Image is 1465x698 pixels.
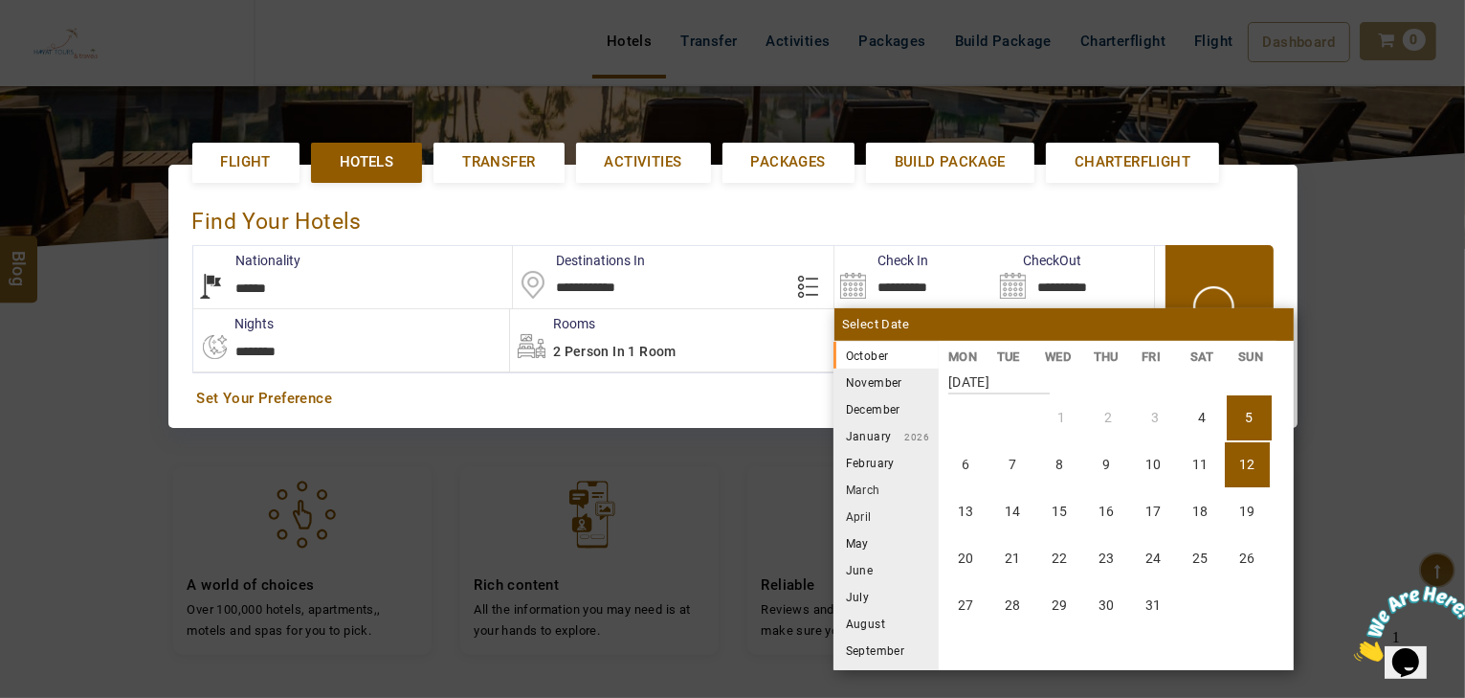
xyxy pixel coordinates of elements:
[1227,395,1272,440] li: Sunday, 5 October 2025
[990,583,1035,628] li: Tuesday, 28 October 2025
[943,536,988,581] li: Monday, 20 October 2025
[990,489,1035,534] li: Tuesday, 14 October 2025
[1180,395,1225,440] li: Saturday, 4 October 2025
[1178,536,1223,581] li: Saturday, 25 October 2025
[192,314,275,333] label: nights
[1075,152,1190,172] span: Charterflight
[833,503,939,529] li: April
[1131,489,1176,534] li: Friday, 17 October 2025
[833,342,939,369] li: October
[8,8,15,24] span: 1
[722,143,855,182] a: Packages
[833,422,939,449] li: January
[1084,536,1129,581] li: Thursday, 23 October 2025
[1084,489,1129,534] li: Thursday, 16 October 2025
[1035,347,1084,367] li: WED
[1131,442,1176,487] li: Friday, 10 October 2025
[833,395,939,422] li: December
[1225,536,1270,581] li: Sunday, 26 October 2025
[1225,442,1270,487] li: Sunday, 12 October 2025
[994,251,1081,270] label: CheckOut
[833,610,939,637] li: August
[8,8,126,83] img: Chat attention grabber
[1131,583,1176,628] li: Friday, 31 October 2025
[987,347,1035,367] li: TUE
[192,189,1274,245] div: Find Your Hotels
[895,152,1006,172] span: Build Package
[192,143,300,182] a: Flight
[990,536,1035,581] li: Tuesday, 21 October 2025
[605,152,682,172] span: Activities
[1229,347,1277,367] li: SUN
[576,143,711,182] a: Activities
[990,442,1035,487] li: Tuesday, 7 October 2025
[834,246,994,308] input: Search
[1037,583,1082,628] li: Wednesday, 29 October 2025
[311,143,422,182] a: Hotels
[1178,442,1223,487] li: Saturday, 11 October 2025
[510,314,595,333] label: Rooms
[889,351,1023,362] small: 2025
[433,143,564,182] a: Transfer
[1178,489,1223,534] li: Saturday, 18 October 2025
[834,308,1294,341] div: Select Date
[1046,143,1219,182] a: Charterflight
[553,344,677,359] span: 2 Person in 1 Room
[892,432,930,442] small: 2026
[833,556,939,583] li: June
[1084,442,1129,487] li: Thursday, 9 October 2025
[1037,442,1082,487] li: Wednesday, 8 October 2025
[340,152,393,172] span: Hotels
[1346,578,1465,669] iframe: chat widget
[1083,347,1132,367] li: THU
[751,152,826,172] span: Packages
[1132,347,1181,367] li: FRI
[1084,583,1129,628] li: Thursday, 30 October 2025
[193,251,301,270] label: Nationality
[866,143,1034,182] a: Build Package
[939,347,988,367] li: MON
[833,529,939,556] li: May
[833,476,939,503] li: March
[1225,489,1270,534] li: Sunday, 19 October 2025
[943,442,988,487] li: Monday, 6 October 2025
[994,246,1154,308] input: Search
[197,389,1269,409] a: Set Your Preference
[1131,536,1176,581] li: Friday, 24 October 2025
[833,369,939,395] li: November
[1180,347,1229,367] li: SAT
[833,637,939,664] li: September
[948,360,1050,394] strong: [DATE]
[1037,489,1082,534] li: Wednesday, 15 October 2025
[1037,536,1082,581] li: Wednesday, 22 October 2025
[943,489,988,534] li: Monday, 13 October 2025
[833,449,939,476] li: February
[513,251,645,270] label: Destinations In
[462,152,535,172] span: Transfer
[834,251,928,270] label: Check In
[221,152,271,172] span: Flight
[943,583,988,628] li: Monday, 27 October 2025
[833,583,939,610] li: July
